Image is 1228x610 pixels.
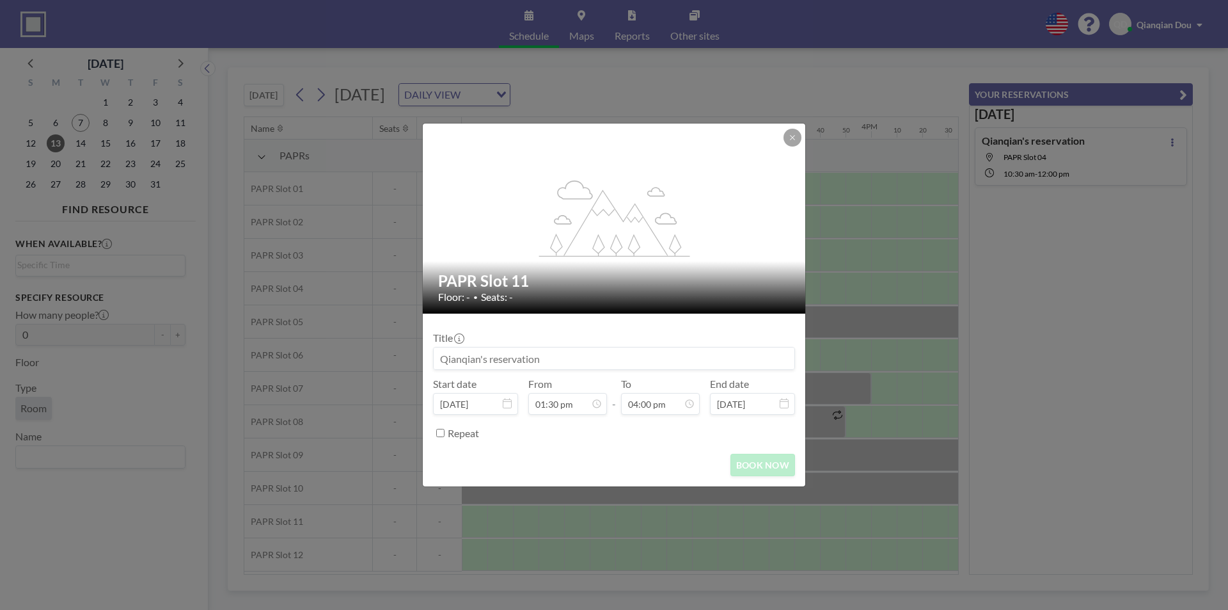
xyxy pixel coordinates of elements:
[433,332,463,344] label: Title
[730,454,795,476] button: BOOK NOW
[438,271,791,291] h2: PAPR Slot 11
[528,378,552,390] label: From
[473,293,478,302] span: •
[481,291,513,303] span: Seats: -
[433,378,476,390] label: Start date
[612,382,616,410] span: -
[710,378,749,390] label: End date
[448,427,479,440] label: Repeat
[539,179,690,256] g: flex-grow: 1.2;
[438,291,470,303] span: Floor: -
[434,348,794,369] input: Qianqian's reservation
[621,378,631,390] label: To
